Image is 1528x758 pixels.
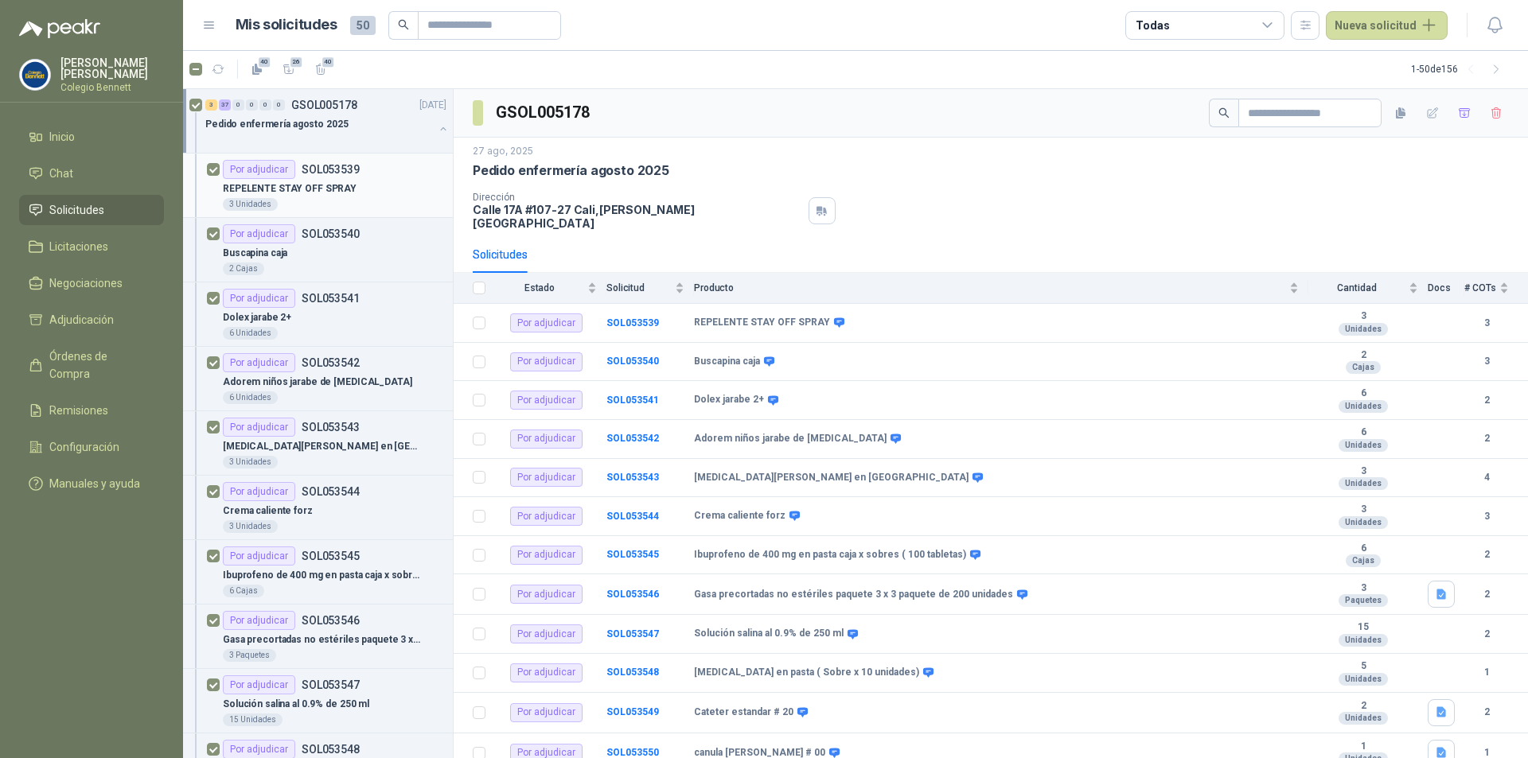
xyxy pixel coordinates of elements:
h1: Mis solicitudes [236,14,337,37]
a: SOL053546 [606,589,659,600]
a: Por adjudicarSOL053543[MEDICAL_DATA][PERSON_NAME] en [GEOGRAPHIC_DATA]3 Unidades [183,411,453,476]
div: Por adjudicar [510,468,583,487]
a: Negociaciones [19,268,164,298]
th: Estado [495,273,606,304]
b: 5 [1308,660,1418,673]
div: Unidades [1339,323,1388,336]
b: 2 [1464,587,1509,602]
b: 3 [1308,465,1418,478]
p: SOL053540 [302,228,360,239]
div: Unidades [1339,634,1388,647]
div: Por adjudicar [510,585,583,604]
b: REPELENTE STAY OFF SPRAY [694,317,830,329]
a: Adjudicación [19,305,164,335]
h3: GSOL005178 [496,100,592,125]
b: [MEDICAL_DATA][PERSON_NAME] en [GEOGRAPHIC_DATA] [694,472,969,484]
div: Unidades [1339,439,1388,452]
div: Por adjudicar [223,224,295,243]
span: Adjudicación [49,311,114,328]
p: SOL053543 [302,422,360,433]
a: Por adjudicarSOL053540Buscapina caja2 Cajas [183,218,453,282]
a: Configuración [19,432,164,462]
p: Colegio Bennett [60,83,164,92]
span: 26 [289,56,304,68]
div: Por adjudicar [223,353,295,372]
b: 1 [1464,665,1509,680]
b: Cateter estandar # 20 [694,706,793,719]
div: Solicitudes [473,246,528,263]
div: Por adjudicar [223,546,295,566]
p: [DATE] [419,98,446,113]
p: SOL053544 [302,486,360,497]
div: 6 Unidades [223,391,278,404]
div: Unidades [1339,673,1388,686]
span: 40 [257,56,272,68]
button: Nueva solicitud [1326,11,1448,40]
p: Calle 17A #107-27 Cali , [PERSON_NAME][GEOGRAPHIC_DATA] [473,203,802,230]
img: Company Logo [20,60,50,90]
b: 3 [1464,354,1509,369]
span: Órdenes de Compra [49,348,149,383]
div: Todas [1136,17,1169,34]
a: Por adjudicarSOL053546Gasa precortadas no estériles paquete 3 x 3 paquete de 200 unidades3 Paquetes [183,604,453,669]
div: Unidades [1339,400,1388,413]
b: 3 [1308,503,1418,516]
button: 40 [244,56,270,82]
a: Por adjudicarSOL053542Adorem niños jarabe de [MEDICAL_DATA]6 Unidades [183,347,453,411]
div: 6 Cajas [223,585,264,597]
div: Por adjudicar [510,703,583,722]
div: Por adjudicar [510,546,583,565]
span: Solicitud [606,282,672,293]
p: Buscapina caja [223,246,287,261]
a: SOL053549 [606,706,659,717]
div: Por adjudicar [510,391,583,410]
div: Por adjudicar [510,313,583,332]
span: Inicio [49,128,75,146]
div: Por adjudicar [510,430,583,449]
span: Chat [49,165,73,182]
a: Por adjudicarSOL053539REPELENTE STAY OFF SPRAY3 Unidades [183,154,453,218]
p: 27 ago, 2025 [473,144,533,159]
b: 3 [1308,310,1418,323]
p: Dirección [473,192,802,203]
div: 0 [246,99,258,111]
a: SOL053544 [606,511,659,522]
a: SOL053545 [606,549,659,560]
b: 4 [1464,470,1509,485]
div: 1 - 50 de 156 [1411,56,1509,82]
a: Por adjudicarSOL053541Dolex jarabe 2+6 Unidades [183,282,453,347]
div: Por adjudicar [223,418,295,437]
div: 2 Cajas [223,262,264,275]
p: Dolex jarabe 2+ [223,310,291,325]
p: SOL053539 [302,164,360,175]
div: Por adjudicar [510,507,583,526]
p: SOL053541 [302,293,360,304]
p: Adorem niños jarabe de [MEDICAL_DATA] [223,375,412,390]
b: 2 [1464,705,1509,720]
img: Logo peakr [19,19,100,38]
p: SOL053547 [302,679,360,690]
p: Pedido enfermería agosto 2025 [205,117,349,132]
p: Pedido enfermería agosto 2025 [473,162,669,179]
b: 3 [1308,582,1418,595]
a: SOL053548 [606,667,659,678]
div: 3 Unidades [223,198,278,211]
p: Gasa precortadas no estériles paquete 3 x 3 paquete de 200 unidades [223,632,421,647]
a: 3 37 0 0 0 0 GSOL005178[DATE] Pedido enfermería agosto 2025 [205,95,450,146]
b: 2 [1308,700,1418,713]
b: SOL053547 [606,628,659,639]
p: GSOL005178 [291,99,357,111]
a: Chat [19,158,164,189]
span: Configuración [49,438,119,456]
b: SOL053541 [606,395,659,406]
span: Remisiones [49,402,108,419]
a: SOL053550 [606,747,659,758]
b: Ibuprofeno de 400 mg en pasta caja x sobres ( 100 tabletas) [694,549,966,562]
b: 6 [1308,426,1418,439]
div: 0 [273,99,285,111]
p: [MEDICAL_DATA][PERSON_NAME] en [GEOGRAPHIC_DATA] [223,439,421,454]
a: SOL053543 [606,472,659,483]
